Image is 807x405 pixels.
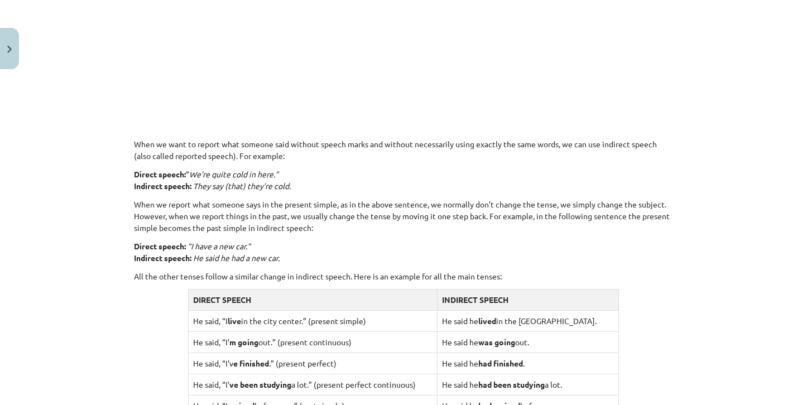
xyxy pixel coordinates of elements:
td: He said, “I’v .” (present perfect) [188,353,437,374]
strong: had been studying [478,379,545,389]
p: “ [134,168,673,192]
strong: ve been studying [229,379,291,389]
em: “I have a new car.” [188,241,251,251]
em: He said he had a new car. [193,253,280,263]
strong: had finished [478,358,523,368]
td: He said, “I in the city center.” (present simple) [188,310,437,331]
strong: Direct speech: [134,241,186,251]
strong: Direct speech: [134,169,186,179]
strong: lived [478,316,496,326]
strong: Indirect speech: [134,181,191,191]
td: He said he a lot. [437,374,619,395]
strong: Indirect speech: [134,253,191,263]
strong: e finished [233,358,269,368]
td: He said he out. [437,331,619,353]
strong: m going [229,337,258,347]
td: DIRECT SPEECH [188,289,437,310]
img: icon-close-lesson-0947bae3869378f0d4975bcd49f059093ad1ed9edebbc8119c70593378902aed.svg [7,46,12,53]
td: He said he in the [GEOGRAPHIC_DATA]. [437,310,619,331]
td: He said, “I’ a lot.” (present perfect continuous) [188,374,437,395]
td: He said he . [437,353,619,374]
p: When we report what someone says in the present simple, as in the above sentence, we normally don... [134,199,673,234]
td: He said, “I’ out.” (present continuous) [188,331,437,353]
em: We’re quite cold in here.” [189,169,278,179]
p: When we want to report what someone said without speech marks and without necessarily using exact... [134,138,673,162]
strong: was going [478,337,515,347]
td: INDIRECT SPEECH [437,289,619,310]
p: All the other tenses follow a similar change in indirect speech. Here is an example for all the m... [134,271,673,282]
em: They say (that) they’re cold. [193,181,291,191]
strong: live [228,316,241,326]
